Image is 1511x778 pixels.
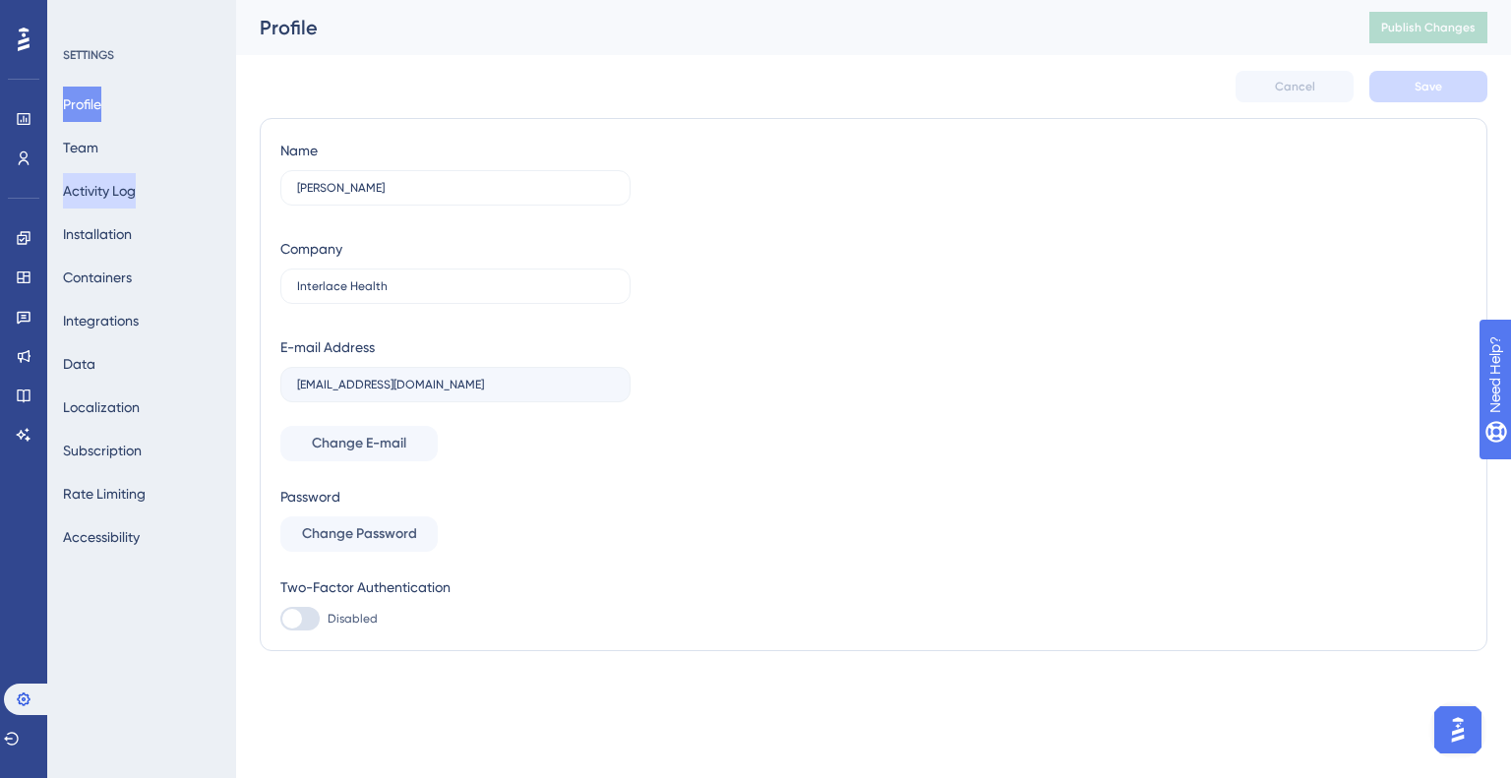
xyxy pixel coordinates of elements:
[46,5,123,29] span: Need Help?
[280,335,375,359] div: E-mail Address
[63,173,136,209] button: Activity Log
[297,378,614,391] input: E-mail Address
[63,87,101,122] button: Profile
[280,139,318,162] div: Name
[1369,71,1487,102] button: Save
[1369,12,1487,43] button: Publish Changes
[63,130,98,165] button: Team
[1381,20,1476,35] span: Publish Changes
[63,216,132,252] button: Installation
[260,14,1320,41] div: Profile
[63,519,140,555] button: Accessibility
[297,181,614,195] input: Name Surname
[63,47,222,63] div: SETTINGS
[280,426,438,461] button: Change E-mail
[280,516,438,552] button: Change Password
[1236,71,1354,102] button: Cancel
[63,260,132,295] button: Containers
[63,346,95,382] button: Data
[1415,79,1442,94] span: Save
[280,575,631,599] div: Two-Factor Authentication
[302,522,417,546] span: Change Password
[63,389,140,425] button: Localization
[328,611,378,627] span: Disabled
[63,433,142,468] button: Subscription
[63,476,146,511] button: Rate Limiting
[312,432,406,455] span: Change E-mail
[280,237,342,261] div: Company
[63,303,139,338] button: Integrations
[280,485,631,509] div: Password
[1275,79,1315,94] span: Cancel
[297,279,614,293] input: Company Name
[1428,700,1487,759] iframe: UserGuiding AI Assistant Launcher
